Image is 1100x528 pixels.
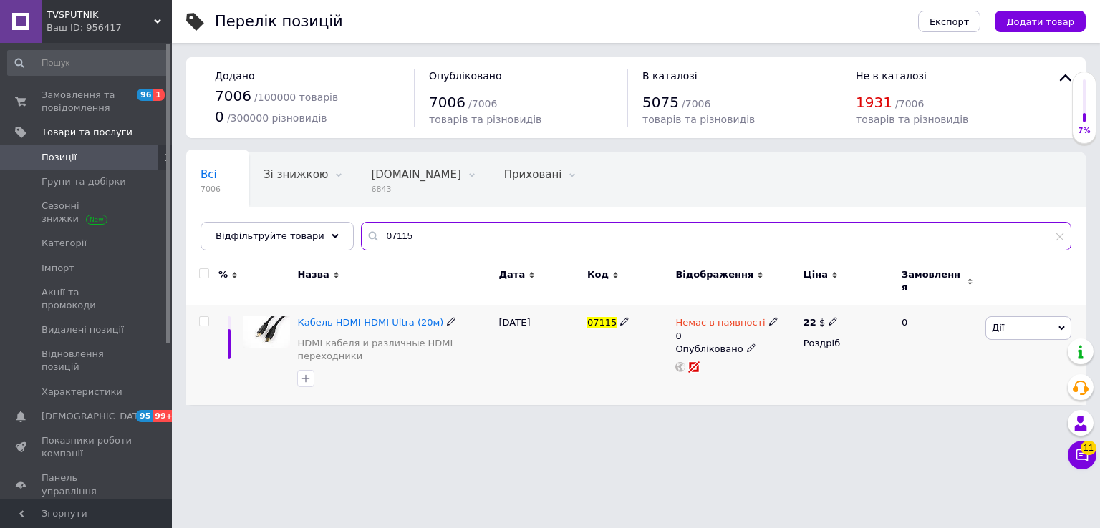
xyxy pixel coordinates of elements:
[153,410,176,422] span: 99+
[297,337,491,363] a: HDMI кабеля и различные HDMI переходники
[42,151,77,164] span: Позиції
[856,70,927,82] span: Не в каталозі
[136,410,153,422] span: 95
[587,268,609,281] span: Код
[264,168,328,181] span: Зі знижкою
[804,317,816,328] b: 22
[297,317,443,328] a: Кабель HDMI-HDMI Ultra (20м)
[42,262,74,275] span: Імпорт
[468,98,497,109] span: / 7006
[137,89,153,101] span: 96
[856,114,968,125] span: товарів та різновидів
[216,230,324,241] span: Відфільтруйте товари
[429,70,502,82] span: Опубліковано
[804,316,839,329] div: $
[682,98,710,109] span: / 7006
[499,268,526,281] span: Дата
[201,184,221,195] span: 7006
[930,16,970,27] span: Експорт
[42,175,126,188] span: Групи та добірки
[215,87,251,104] span: 7006
[297,268,329,281] span: Назва
[215,70,254,82] span: Додано
[995,11,1086,32] button: Додати товар
[42,126,132,139] span: Товари та послуги
[42,471,132,497] span: Панель управління
[902,268,963,294] span: Замовлення
[918,11,981,32] button: Експорт
[429,94,465,111] span: 7006
[1068,441,1096,469] button: Чат з покупцем11
[587,317,617,328] span: 07115
[42,348,132,373] span: Відновлення позицій
[201,223,275,235] span: Опубліковані
[642,70,698,82] span: В каталозі
[218,268,228,281] span: %
[804,337,889,350] div: Роздріб
[227,112,327,124] span: / 300000 різновидів
[201,168,217,181] span: Всі
[1081,440,1096,454] span: 11
[47,21,172,34] div: Ваш ID: 956417
[42,434,132,460] span: Показники роботи компанії
[675,343,796,356] div: Опубліковано
[429,114,541,125] span: товарів та різновидів
[42,89,132,114] span: Замовлення та повідомлення
[47,9,154,21] span: TVSPUTNIK
[992,322,1004,333] span: Дії
[371,168,460,181] span: [DOMAIN_NAME]
[804,268,828,281] span: Ціна
[642,114,755,125] span: товарів та різновидів
[42,410,148,423] span: [DEMOGRAPHIC_DATA]
[215,108,224,125] span: 0
[895,98,924,109] span: / 7006
[371,184,460,195] span: 6843
[675,316,778,342] div: 0
[675,268,753,281] span: Відображення
[856,94,892,111] span: 1931
[504,168,562,181] span: Приховані
[42,286,132,312] span: Акції та промокоди
[42,386,122,399] span: Характеристики
[7,50,169,76] input: Пошук
[42,200,132,225] span: Сезонні знижки
[675,317,765,332] span: Немає в наявності
[642,94,679,111] span: 5075
[153,89,165,101] span: 1
[893,305,982,405] div: 0
[1073,126,1096,136] div: 7%
[243,316,290,347] img: Кабель HDMI-HDMI Ultra (20м)
[215,14,343,29] div: Перелік позицій
[496,305,584,405] div: [DATE]
[254,92,338,103] span: / 100000 товарів
[42,237,87,250] span: Категорії
[1006,16,1074,27] span: Додати товар
[42,323,124,336] span: Видалені позиції
[361,222,1071,250] input: Пошук по назві позиції, артикулу і пошуковим запитам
